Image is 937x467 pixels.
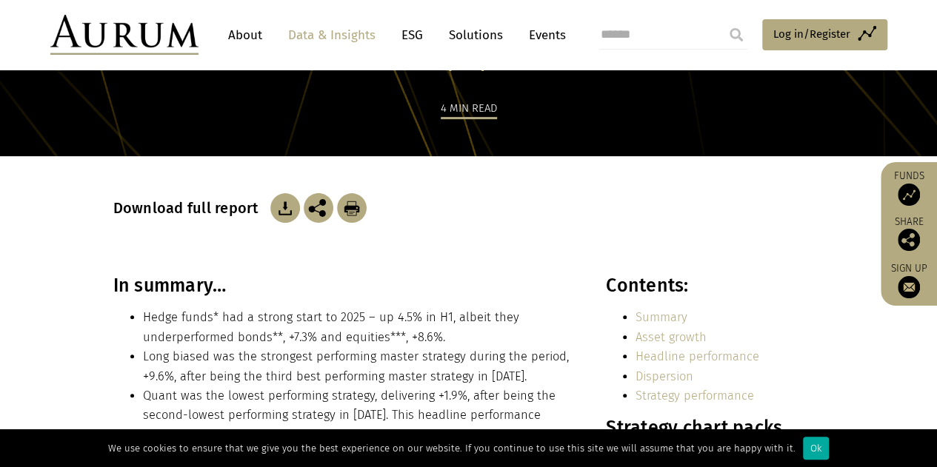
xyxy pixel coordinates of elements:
a: Sign up [888,262,930,298]
img: Sign up to our newsletter [898,276,920,298]
div: Ok [803,437,829,460]
a: Log in/Register [762,19,887,50]
h3: Contents: [606,275,820,297]
a: Dispersion [636,369,693,383]
a: About [221,21,270,49]
input: Submit [721,20,751,50]
a: Data & Insights [281,21,383,49]
a: Asset growth [636,330,707,344]
img: Download Article [270,193,300,223]
img: Share this post [304,193,333,223]
li: Hedge funds* had a strong start to 2025 – up 4.5% in H1, albeit they underperformed bonds**, +7.3... [143,308,574,347]
a: Solutions [441,21,510,49]
a: Strategy performance [636,389,754,403]
a: Summary [636,310,687,324]
img: Download Article [337,193,367,223]
span: Log in/Register [773,25,850,43]
h3: Download full report [113,199,267,217]
a: Events [521,21,566,49]
a: Funds [888,169,930,206]
h3: In summary… [113,275,574,297]
li: Long biased was the strongest performing master strategy during the period, +9.6%, after being th... [143,347,574,386]
div: Share [888,217,930,251]
div: 4 min read [441,99,497,119]
a: ESG [394,21,430,49]
li: Quant was the lowest performing strategy, delivering +1.9%, after being the second-lowest perform... [143,386,574,445]
a: Headline performance [636,349,759,363]
img: Aurum [50,15,199,55]
img: Share this post [898,229,920,251]
h3: Strategy chart packs [606,417,820,439]
img: Access Funds [898,184,920,206]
